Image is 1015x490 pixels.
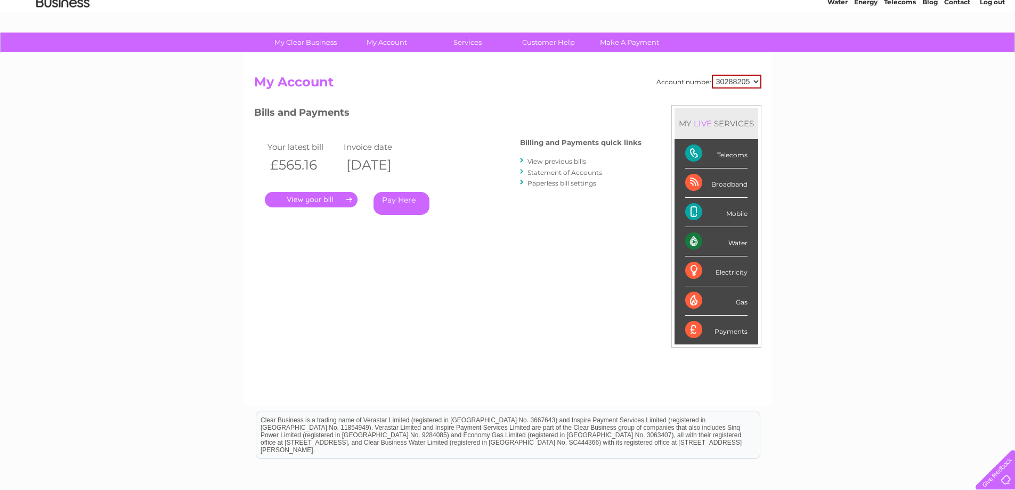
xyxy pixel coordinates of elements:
a: View previous bills [527,157,586,165]
h2: My Account [254,75,761,95]
a: Telecoms [884,45,916,53]
div: Payments [685,316,748,344]
a: Customer Help [505,33,592,52]
a: Water [827,45,848,53]
div: MY SERVICES [675,108,758,139]
div: Water [685,227,748,256]
a: Blog [922,45,938,53]
a: Log out [980,45,1005,53]
td: Invoice date [341,140,418,154]
div: Telecoms [685,139,748,168]
h3: Bills and Payments [254,105,642,124]
a: 0333 014 3131 [814,5,888,19]
h4: Billing and Payments quick links [520,139,642,147]
div: LIVE [692,118,714,128]
td: Your latest bill [265,140,342,154]
a: . [265,192,358,207]
div: Mobile [685,198,748,227]
a: Energy [854,45,878,53]
th: £565.16 [265,154,342,176]
a: My Account [343,33,431,52]
div: Gas [685,286,748,316]
div: Electricity [685,256,748,286]
a: Make A Payment [586,33,673,52]
th: [DATE] [341,154,418,176]
a: Pay Here [373,192,429,215]
a: Paperless bill settings [527,179,596,187]
a: Statement of Accounts [527,168,602,176]
div: Broadband [685,168,748,198]
a: Contact [944,45,970,53]
div: Account number [656,75,761,89]
a: My Clear Business [262,33,350,52]
img: logo.png [36,28,90,60]
a: Services [424,33,511,52]
div: Clear Business is a trading name of Verastar Limited (registered in [GEOGRAPHIC_DATA] No. 3667643... [256,6,760,52]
